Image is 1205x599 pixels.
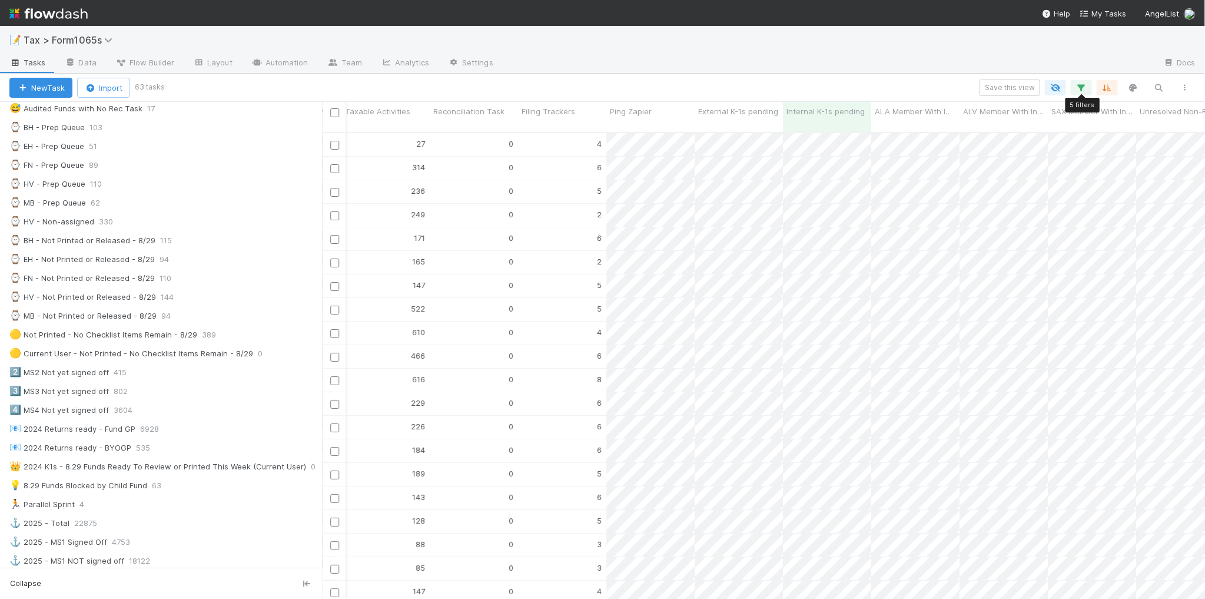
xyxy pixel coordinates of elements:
[1080,9,1126,18] span: My Tasks
[89,158,110,173] span: 89
[597,585,602,597] div: 4
[875,105,957,117] span: ALA Member With Income?
[242,54,318,73] a: Automation
[597,468,602,479] div: 5
[411,350,425,362] div: 466
[509,468,513,479] div: 0
[9,423,21,433] span: 📧
[9,555,21,565] span: ⚓
[9,158,84,173] div: FN - Prep Queue
[9,516,69,531] div: 2025 - Total
[597,209,602,220] div: 2
[9,178,21,188] span: ⌚
[9,214,94,229] div: HV - Non-assigned
[129,554,162,568] span: 18122
[1042,8,1070,19] div: Help
[9,554,124,568] div: 2025 - MS1 NOT signed off
[980,80,1040,96] button: Save this view
[184,54,242,73] a: Layout
[509,585,513,597] div: 0
[509,303,513,315] div: 0
[9,141,21,151] span: ⌚
[371,54,439,73] a: Analytics
[9,442,21,452] span: 📧
[330,282,339,291] input: Toggle Row Selected
[597,326,602,338] div: 4
[112,535,142,550] span: 4753
[509,421,513,432] div: 0
[9,35,21,45] span: 📝
[330,211,339,220] input: Toggle Row Selected
[135,82,165,92] small: 63 tasks
[9,480,21,490] span: 💡
[509,350,513,362] div: 0
[9,459,306,474] div: 2024 K1s - 8.29 Funds Ready To Review or Printed This Week (Current User)
[160,233,184,248] span: 115
[439,54,503,73] a: Settings
[9,537,21,547] span: ⚓
[9,273,21,283] span: ⌚
[412,515,425,527] div: 128
[509,161,513,173] div: 0
[136,441,162,455] span: 535
[509,444,513,456] div: 0
[509,185,513,197] div: 0
[9,327,197,342] div: Not Printed - No Checklist Items Remain - 8/29
[99,214,125,229] span: 330
[89,120,114,135] span: 103
[152,478,173,493] span: 63
[9,235,21,245] span: ⌚
[161,309,182,323] span: 94
[160,252,181,267] span: 94
[9,290,156,305] div: HV - Not Printed or Released - 8/29
[412,326,425,338] div: 610
[114,384,140,399] span: 802
[90,177,114,191] span: 110
[330,447,339,456] input: Toggle Row Selected
[9,518,21,528] span: ⚓
[9,309,157,323] div: MB - Not Printed or Released - 8/29
[9,405,21,415] span: 4️⃣
[9,252,155,267] div: EH - Not Printed or Released - 8/29
[330,565,339,574] input: Toggle Row Selected
[416,138,425,150] div: 27
[9,120,85,135] div: BH - Prep Queue
[330,518,339,527] input: Toggle Row Selected
[147,101,167,116] span: 17
[509,326,513,338] div: 0
[597,421,602,432] div: 6
[698,105,778,117] span: External K-1s pending
[509,562,513,574] div: 0
[9,499,21,509] span: 🏃
[411,421,425,432] div: 226
[9,4,88,24] img: logo-inverted-e16ddd16eac7371096b0.svg
[330,306,339,315] input: Toggle Row Selected
[509,232,513,244] div: 0
[411,397,425,409] div: 229
[1051,105,1133,117] span: SAX Member With Income?
[10,578,41,589] span: Collapse
[413,585,425,597] div: 147
[522,105,575,117] span: Filing Trackers
[509,515,513,527] div: 0
[91,196,112,210] span: 62
[9,271,155,286] div: FN - Not Printed or Released - 8/29
[597,444,602,456] div: 6
[597,256,602,267] div: 2
[9,78,72,98] button: NewTask
[330,188,339,197] input: Toggle Row Selected
[89,139,109,154] span: 51
[1145,9,1179,18] span: AngelList
[330,588,339,597] input: Toggle Row Selected
[9,384,109,399] div: MS3 Not yet signed off
[412,161,425,173] div: 314
[597,138,602,150] div: 4
[9,403,109,418] div: MS4 Not yet signed off
[9,386,21,396] span: 3️⃣
[160,271,183,286] span: 110
[9,160,21,170] span: ⌚
[140,422,171,436] span: 6928
[330,259,339,267] input: Toggle Row Selected
[411,303,425,315] div: 522
[9,292,21,302] span: ⌚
